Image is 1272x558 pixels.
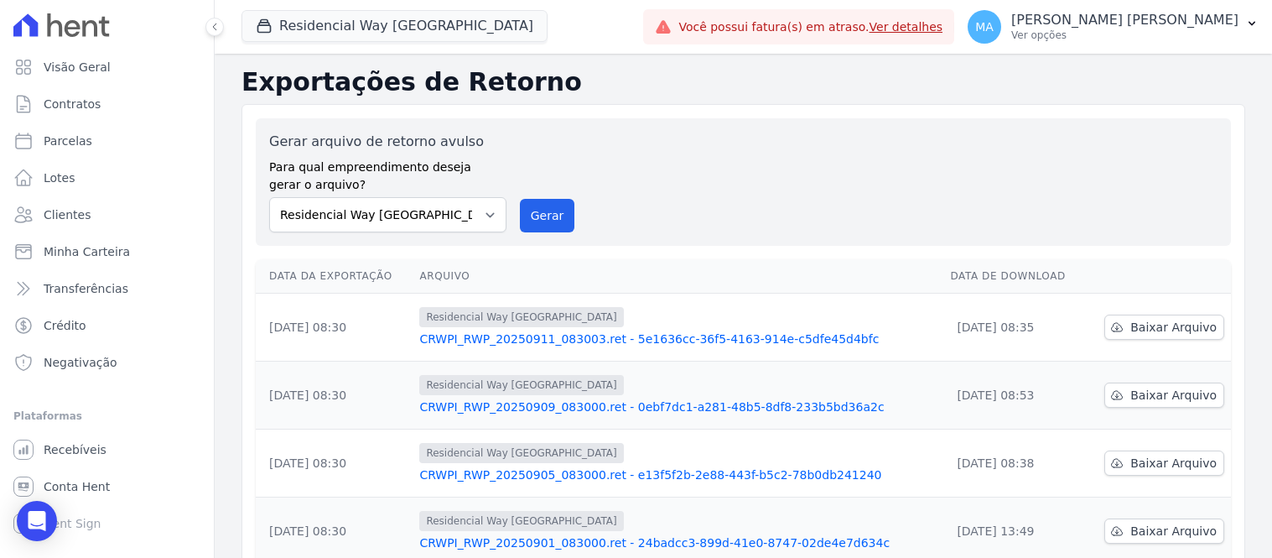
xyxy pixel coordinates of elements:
[1011,29,1238,42] p: Ver opções
[44,59,111,76] span: Visão Geral
[44,317,86,334] span: Crédito
[44,169,75,186] span: Lotes
[17,501,57,541] div: Open Intercom Messenger
[7,272,207,305] a: Transferências
[7,50,207,84] a: Visão Geral
[419,375,623,395] span: Residencial Way [GEOGRAPHIC_DATA]
[7,235,207,269] a: Minha Carteira
[269,152,506,194] label: Para qual empreendimento deseja gerar o arquivo?
[943,362,1084,430] td: [DATE] 08:53
[44,478,110,495] span: Conta Hent
[419,511,623,531] span: Residencial Way [GEOGRAPHIC_DATA]
[7,161,207,195] a: Lotes
[419,467,937,483] a: CRWPI_RWP_20250905_083000.ret - e13f5f2b-2e88-443f-b5c2-78b0db241240
[975,21,994,33] span: MA
[7,433,207,467] a: Recebíveis
[419,535,937,551] a: CRWPI_RWP_20250901_083000.ret - 24badcc3-899d-41e0-8747-02de4e7d634c
[419,307,623,327] span: Residencial Way [GEOGRAPHIC_DATA]
[7,309,207,342] a: Crédito
[44,280,128,297] span: Transferências
[870,20,943,34] a: Ver detalhes
[943,430,1084,498] td: [DATE] 08:38
[520,199,575,232] button: Gerar
[1104,315,1224,340] a: Baixar Arquivo
[1011,12,1238,29] p: [PERSON_NAME] [PERSON_NAME]
[419,331,937,347] a: CRWPI_RWP_20250911_083003.ret - 5e1636cc-36f5-4163-914e-c5dfe45d4bfc
[241,10,548,42] button: Residencial Way [GEOGRAPHIC_DATA]
[256,294,413,362] td: [DATE] 08:30
[44,354,117,371] span: Negativação
[678,18,942,36] span: Você possui fatura(s) em atraso.
[1104,451,1224,476] a: Baixar Arquivo
[954,3,1272,50] button: MA [PERSON_NAME] [PERSON_NAME] Ver opções
[7,124,207,158] a: Parcelas
[1130,387,1217,404] span: Baixar Arquivo
[1104,519,1224,544] a: Baixar Arquivo
[943,259,1084,294] th: Data de Download
[241,67,1245,97] h2: Exportações de Retorno
[44,441,106,458] span: Recebíveis
[256,430,413,498] td: [DATE] 08:30
[7,346,207,379] a: Negativação
[44,96,101,112] span: Contratos
[1130,455,1217,472] span: Baixar Arquivo
[269,132,506,152] label: Gerar arquivo de retorno avulso
[1104,383,1224,408] a: Baixar Arquivo
[419,443,623,463] span: Residencial Way [GEOGRAPHIC_DATA]
[44,206,91,223] span: Clientes
[44,133,92,149] span: Parcelas
[7,198,207,232] a: Clientes
[943,294,1084,362] td: [DATE] 08:35
[1130,319,1217,336] span: Baixar Arquivo
[256,259,413,294] th: Data da Exportação
[256,362,413,430] td: [DATE] 08:30
[419,399,937,415] a: CRWPI_RWP_20250909_083000.ret - 0ebf7dc1-a281-48b5-8df8-233b5bd36a2c
[1130,523,1217,540] span: Baixar Arquivo
[7,470,207,503] a: Conta Hent
[13,406,200,426] div: Plataformas
[413,259,943,294] th: Arquivo
[44,243,130,260] span: Minha Carteira
[7,87,207,121] a: Contratos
